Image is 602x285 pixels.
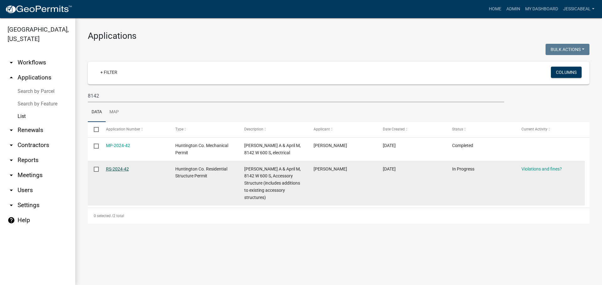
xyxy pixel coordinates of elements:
i: arrow_drop_down [8,201,15,209]
a: Home [486,3,504,15]
span: Type [175,127,183,131]
i: arrow_drop_down [8,186,15,194]
span: Heath Pressler [314,143,347,148]
span: Pressler, Heath A & April M, 8142 W 600 S, electrical [244,143,301,155]
datatable-header-cell: Select [88,122,100,137]
a: Admin [504,3,523,15]
span: 0 selected / [94,214,113,218]
i: arrow_drop_down [8,156,15,164]
span: Applicant [314,127,330,131]
i: arrow_drop_down [8,171,15,179]
span: Huntington Co. Residential Structure Permit [175,166,227,179]
input: Search for applications [88,89,504,102]
a: Map [106,102,123,122]
datatable-header-cell: Date Created [377,122,446,137]
i: arrow_drop_down [8,59,15,66]
span: Application Number [106,127,140,131]
span: Completed [452,143,473,148]
i: help [8,216,15,224]
i: arrow_drop_up [8,74,15,81]
datatable-header-cell: Application Number [100,122,169,137]
span: 03/15/2024 [383,143,396,148]
span: Status [452,127,463,131]
h3: Applications [88,31,589,41]
span: Pressler, Heath A & April M, 8142 W 600 S, Accessory Structure (includes additions to existing ac... [244,166,301,200]
span: 03/12/2024 [383,166,396,171]
i: arrow_drop_down [8,141,15,149]
a: RS-2024-42 [106,166,129,171]
datatable-header-cell: Status [446,122,515,137]
span: Heath Pressler [314,166,347,171]
datatable-header-cell: Applicant [308,122,377,137]
button: Bulk Actions [546,44,589,55]
a: My Dashboard [523,3,561,15]
div: 2 total [88,208,589,224]
a: Data [88,102,106,122]
span: Date Created [383,127,405,131]
a: Violations and fines? [521,166,562,171]
datatable-header-cell: Current Activity [515,122,585,137]
span: In Progress [452,166,474,171]
i: arrow_drop_down [8,126,15,134]
datatable-header-cell: Description [238,122,308,137]
span: Description [244,127,263,131]
a: MP-2024-42 [106,143,130,148]
a: + Filter [95,67,122,78]
button: Columns [551,67,582,78]
span: Current Activity [521,127,547,131]
span: Huntington Co. Mechanical Permit [175,143,228,155]
a: JessicaBeal [561,3,597,15]
datatable-header-cell: Type [169,122,238,137]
